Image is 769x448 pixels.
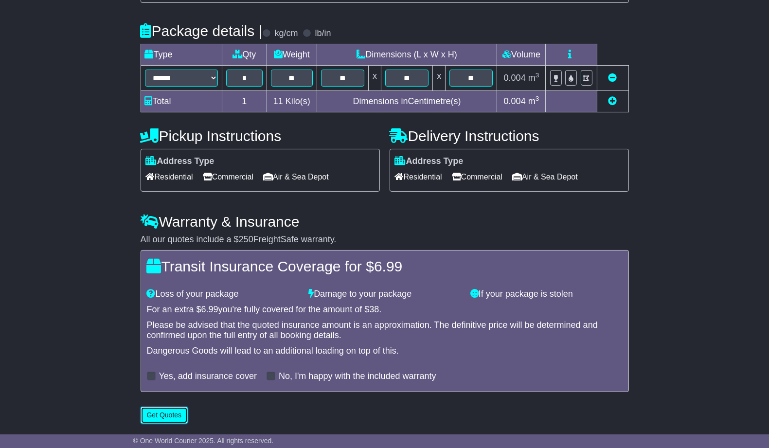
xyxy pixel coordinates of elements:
td: Total [141,91,222,112]
span: 6.99 [374,258,402,274]
td: Kilo(s) [267,91,317,112]
td: Dimensions in Centimetre(s) [317,91,497,112]
span: Air & Sea Depot [263,169,329,184]
span: 11 [273,96,283,106]
a: Remove this item [608,73,617,83]
div: If your package is stolen [465,289,627,300]
td: Type [141,44,222,66]
div: Damage to your package [304,289,465,300]
span: Commercial [203,169,253,184]
div: Please be advised that the quoted insurance amount is an approximation. The definitive price will... [147,320,623,341]
span: 250 [239,234,253,244]
td: 1 [222,91,267,112]
span: Residential [395,169,442,184]
span: Commercial [452,169,502,184]
td: Weight [267,44,317,66]
h4: Package details | [141,23,263,39]
a: Add new item [608,96,617,106]
span: © One World Courier 2025. All rights reserved. [133,437,274,445]
button: Get Quotes [141,407,188,424]
label: Address Type [146,156,215,167]
label: Address Type [395,156,464,167]
td: x [368,66,381,91]
div: For an extra $ you're fully covered for the amount of $ . [147,305,623,315]
span: Residential [146,169,193,184]
td: x [433,66,446,91]
label: Yes, add insurance cover [159,371,257,382]
div: All our quotes include a $ FreightSafe warranty. [141,234,629,245]
span: m [528,73,539,83]
span: Air & Sea Depot [512,169,578,184]
span: m [528,96,539,106]
span: 38 [369,305,379,314]
span: 0.004 [504,96,526,106]
h4: Pickup Instructions [141,128,380,144]
td: Qty [222,44,267,66]
span: 0.004 [504,73,526,83]
label: kg/cm [274,28,298,39]
h4: Transit Insurance Coverage for $ [147,258,623,274]
td: Volume [497,44,546,66]
label: No, I'm happy with the included warranty [279,371,436,382]
sup: 3 [536,72,539,79]
div: Dangerous Goods will lead to an additional loading on top of this. [147,346,623,357]
h4: Delivery Instructions [390,128,629,144]
span: 6.99 [201,305,218,314]
div: Loss of your package [142,289,304,300]
td: Dimensions (L x W x H) [317,44,497,66]
h4: Warranty & Insurance [141,214,629,230]
sup: 3 [536,95,539,102]
label: lb/in [315,28,331,39]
